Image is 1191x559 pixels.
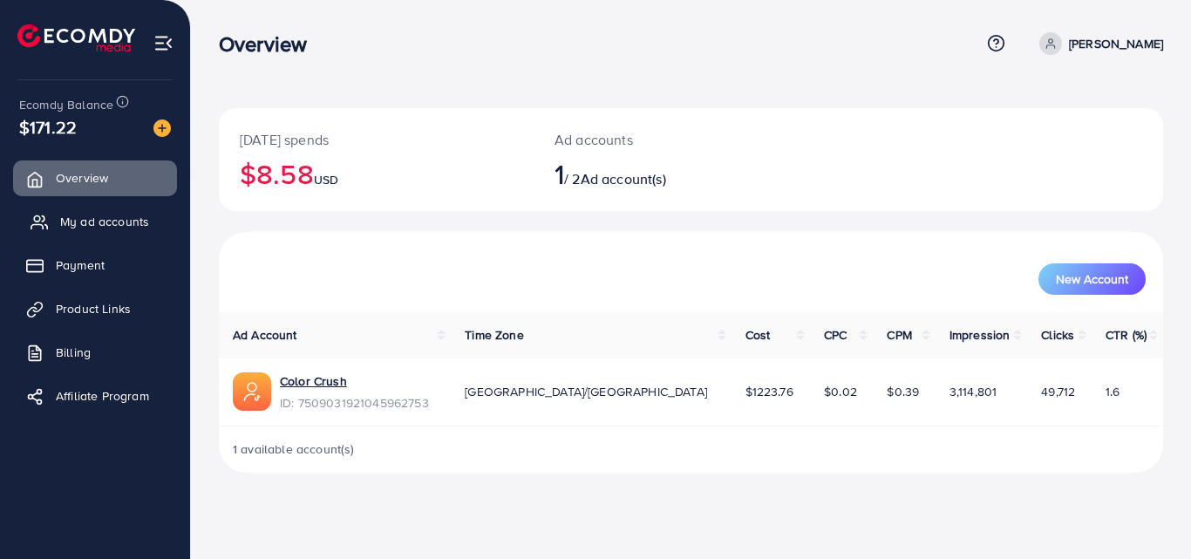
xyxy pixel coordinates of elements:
span: USD [314,171,338,188]
span: Ad Account [233,326,297,344]
p: [DATE] spends [240,129,513,150]
button: New Account [1038,263,1146,295]
span: New Account [1056,273,1128,285]
span: Billing [56,344,91,361]
span: My ad accounts [60,213,149,230]
span: [GEOGRAPHIC_DATA]/[GEOGRAPHIC_DATA] [465,383,707,400]
a: Product Links [13,291,177,326]
h2: $8.58 [240,157,513,190]
img: image [153,119,171,137]
span: $0.02 [824,383,857,400]
img: logo [17,24,135,51]
span: Time Zone [465,326,523,344]
img: menu [153,33,174,53]
span: $171.22 [19,114,77,140]
span: CPC [824,326,847,344]
span: Ecomdy Balance [19,96,113,113]
span: 1.6 [1106,383,1120,400]
span: Impression [949,326,1011,344]
h3: Overview [219,31,321,57]
a: Overview [13,160,177,195]
a: Billing [13,335,177,370]
span: Affiliate Program [56,387,149,405]
a: My ad accounts [13,204,177,239]
a: Payment [13,248,177,283]
span: Product Links [56,300,131,317]
h2: / 2 [555,157,749,190]
p: [PERSON_NAME] [1069,33,1163,54]
span: CPM [887,326,911,344]
span: Overview [56,169,108,187]
span: 1 available account(s) [233,440,355,458]
a: Affiliate Program [13,378,177,413]
span: Ad account(s) [581,169,666,188]
iframe: Chat [1117,481,1178,546]
span: 1 [555,153,564,194]
span: 49,712 [1041,383,1075,400]
span: ID: 7509031921045962753 [280,394,429,412]
img: ic-ads-acc.e4c84228.svg [233,372,271,411]
span: Clicks [1041,326,1074,344]
a: [PERSON_NAME] [1032,32,1163,55]
span: CTR (%) [1106,326,1147,344]
span: 3,114,801 [949,383,997,400]
span: Payment [56,256,105,274]
p: Ad accounts [555,129,749,150]
span: Cost [745,326,771,344]
span: $1223.76 [745,383,793,400]
a: Color Crush [280,372,347,390]
span: $0.39 [887,383,919,400]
